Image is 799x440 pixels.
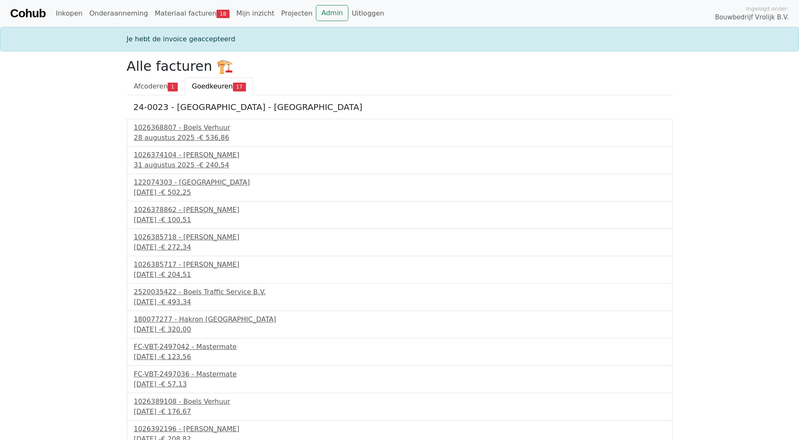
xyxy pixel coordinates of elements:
span: 1 [168,83,177,91]
a: Onderaanneming [86,5,151,22]
h2: Alle facturen 🏗️ [127,58,673,74]
span: Goedkeuren [192,82,233,90]
div: [DATE] - [134,352,665,362]
div: 180077277 - Hakron [GEOGRAPHIC_DATA] [134,314,665,325]
span: € 493,34 [161,298,191,306]
a: FC-VBT-2497042 - Mastermate[DATE] -€ 123,56 [134,342,665,362]
div: 1026385718 - [PERSON_NAME] [134,232,665,242]
div: [DATE] - [134,379,665,389]
h5: 24-0023 - [GEOGRAPHIC_DATA] - [GEOGRAPHIC_DATA] [134,102,666,112]
span: € 536,86 [199,134,229,142]
span: 17 [233,83,246,91]
div: [DATE] - [134,325,665,335]
a: Uitloggen [348,5,387,22]
span: € 502,25 [161,188,191,196]
div: 1026385717 - [PERSON_NAME] [134,260,665,270]
a: Cohub [10,3,45,24]
a: 1026368807 - Boels Verhuur28 augustus 2025 -€ 536,86 [134,123,665,143]
div: 28 augustus 2025 - [134,133,665,143]
a: Afcoderen1 [127,78,185,95]
a: FC-VBT-2497036 - Mastermate[DATE] -€ 57,13 [134,369,665,389]
span: € 272,34 [161,243,191,251]
span: € 57,13 [161,380,187,388]
a: 1026385717 - [PERSON_NAME][DATE] -€ 204,51 [134,260,665,280]
span: 18 [216,10,230,18]
a: Mijn inzicht [233,5,278,22]
a: Admin [316,5,348,21]
span: € 320,00 [161,325,191,333]
div: FC-VBT-2497042 - Mastermate [134,342,665,352]
div: [DATE] - [134,270,665,280]
div: [DATE] - [134,242,665,252]
div: Je hebt de invoice geaccepteerd [122,34,678,44]
div: 122074303 - [GEOGRAPHIC_DATA] [134,177,665,188]
span: € 204,51 [161,271,191,279]
a: 1026385718 - [PERSON_NAME][DATE] -€ 272,34 [134,232,665,252]
div: 1026374104 - [PERSON_NAME] [134,150,665,160]
div: [DATE] - [134,297,665,307]
div: 1026392196 - [PERSON_NAME] [134,424,665,434]
span: € 176,67 [161,408,191,416]
div: 31 augustus 2025 - [134,160,665,170]
span: € 100,51 [161,216,191,224]
a: 1026374104 - [PERSON_NAME]31 augustus 2025 -€ 240,54 [134,150,665,170]
span: Ingelogd onder: [746,5,789,13]
span: Bouwbedrijf Vrolijk B.V. [715,13,789,22]
a: 2520035422 - Boels Traffic Service B.V.[DATE] -€ 493,34 [134,287,665,307]
div: 1026389108 - Boels Verhuur [134,397,665,407]
a: Projecten [278,5,316,22]
a: Materiaal facturen18 [151,5,233,22]
div: 1026368807 - Boels Verhuur [134,123,665,133]
div: 2520035422 - Boels Traffic Service B.V. [134,287,665,297]
a: Inkopen [52,5,86,22]
div: FC-VBT-2497036 - Mastermate [134,369,665,379]
div: 1026378862 - [PERSON_NAME] [134,205,665,215]
a: 1026378862 - [PERSON_NAME][DATE] -€ 100,51 [134,205,665,225]
span: Afcoderen [134,82,168,90]
div: [DATE] - [134,407,665,417]
span: € 240,54 [199,161,229,169]
span: € 123,56 [161,353,191,361]
div: [DATE] - [134,188,665,198]
div: [DATE] - [134,215,665,225]
a: 122074303 - [GEOGRAPHIC_DATA][DATE] -€ 502,25 [134,177,665,198]
a: 1026389108 - Boels Verhuur[DATE] -€ 176,67 [134,397,665,417]
a: 180077277 - Hakron [GEOGRAPHIC_DATA][DATE] -€ 320,00 [134,314,665,335]
a: Goedkeuren17 [185,78,253,95]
